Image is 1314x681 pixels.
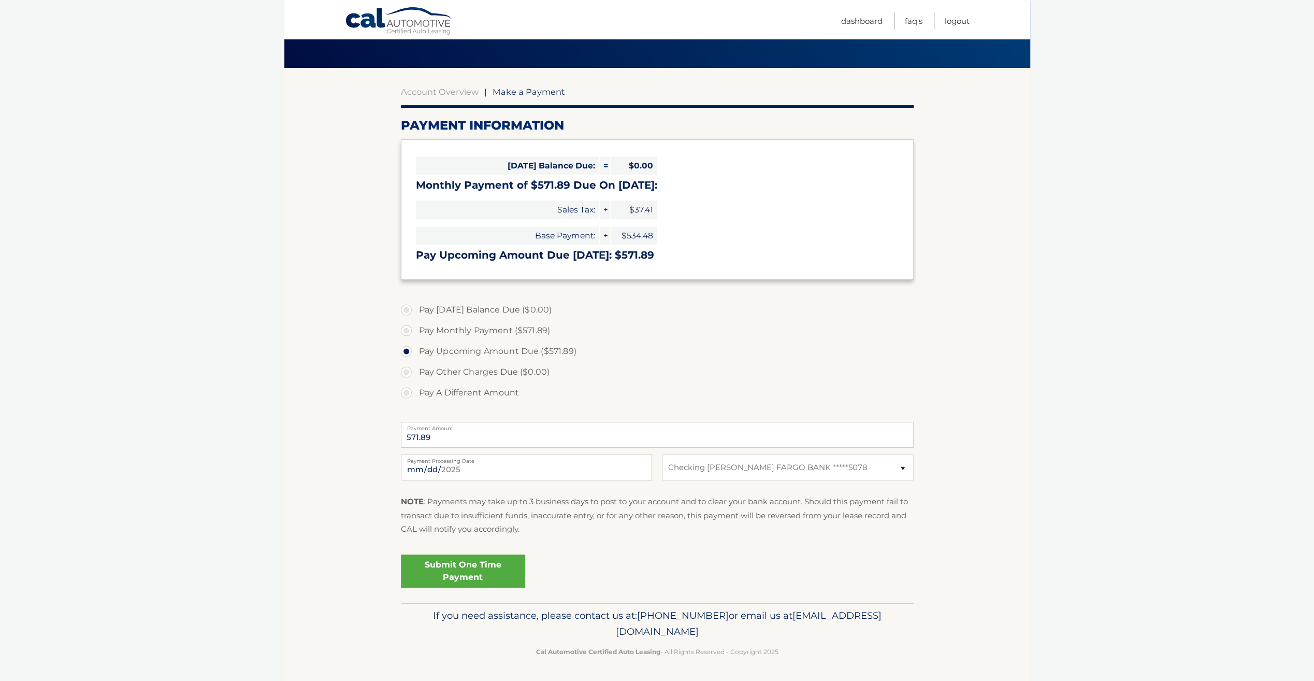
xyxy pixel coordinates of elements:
a: Dashboard [841,12,883,30]
strong: Cal Automotive Certified Auto Leasing [536,648,660,656]
p: : Payments may take up to 3 business days to post to your account and to clear your bank account.... [401,495,914,536]
span: = [600,157,610,175]
label: Pay A Different Amount [401,382,914,403]
span: [DATE] Balance Due: [416,157,599,175]
label: Payment Processing Date [401,455,652,463]
input: Payment Date [401,455,652,480]
span: + [600,226,610,245]
a: FAQ's [905,12,922,30]
input: Payment Amount [401,422,914,448]
span: $37.41 [611,201,657,219]
span: | [484,87,487,97]
p: - All Rights Reserved - Copyright 2025 [408,646,907,657]
a: Submit One Time Payment [401,555,525,588]
a: Logout [945,12,970,30]
strong: NOTE [401,496,424,506]
span: $534.48 [611,226,657,245]
h3: Monthly Payment of $571.89 Due On [DATE]: [416,179,899,192]
label: Pay [DATE] Balance Due ($0.00) [401,300,914,320]
span: Base Payment: [416,226,599,245]
p: If you need assistance, please contact us at: or email us at [408,607,907,641]
span: Sales Tax: [416,201,599,219]
span: + [600,201,610,219]
label: Pay Monthly Payment ($571.89) [401,320,914,341]
h2: Payment Information [401,118,914,133]
a: Account Overview [401,87,479,97]
label: Payment Amount [401,422,914,430]
label: Pay Upcoming Amount Due ($571.89) [401,341,914,362]
span: Make a Payment [493,87,565,97]
label: Pay Other Charges Due ($0.00) [401,362,914,382]
h3: Pay Upcoming Amount Due [DATE]: $571.89 [416,249,899,262]
span: $0.00 [611,157,657,175]
a: Cal Automotive [345,7,454,37]
span: [PHONE_NUMBER] [637,609,729,621]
